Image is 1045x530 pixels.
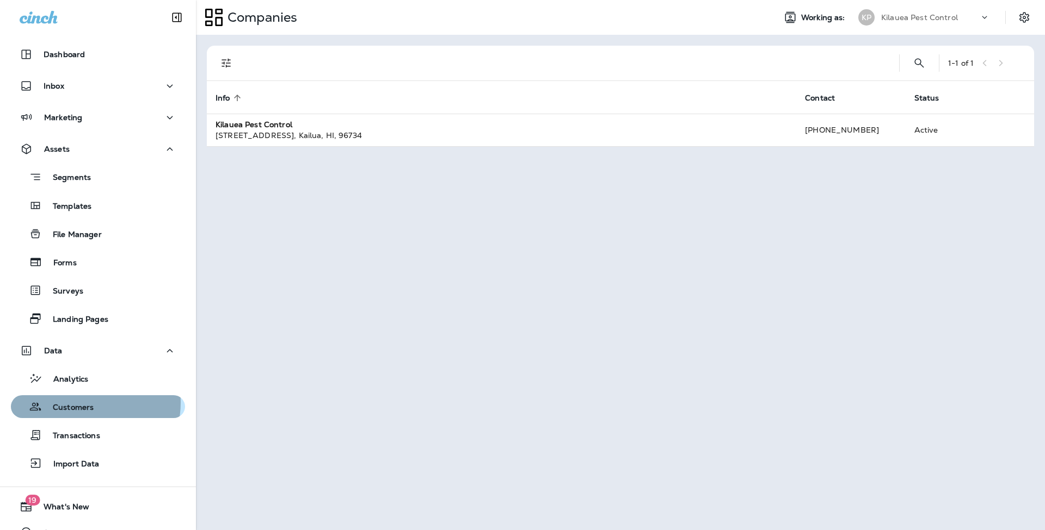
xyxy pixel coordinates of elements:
[44,113,82,122] p: Marketing
[11,194,185,217] button: Templates
[908,52,930,74] button: Search Companies
[42,173,91,184] p: Segments
[42,431,100,441] p: Transactions
[801,13,847,22] span: Working as:
[44,82,64,90] p: Inbox
[11,367,185,390] button: Analytics
[11,43,185,65] button: Dashboard
[11,452,185,475] button: Import Data
[11,75,185,97] button: Inbox
[805,93,849,103] span: Contact
[914,93,939,103] span: Status
[914,93,954,103] span: Status
[11,165,185,189] button: Segments
[11,107,185,128] button: Marketing
[42,375,88,385] p: Analytics
[906,114,975,146] td: Active
[42,315,108,325] p: Landing Pages
[216,52,237,74] button: Filters
[11,340,185,361] button: Data
[11,395,185,418] button: Customers
[44,145,70,153] p: Assets
[805,93,835,103] span: Contact
[11,496,185,517] button: 19What's New
[796,114,905,146] td: [PHONE_NUMBER]
[11,279,185,302] button: Surveys
[25,495,40,506] span: 19
[216,120,292,129] strong: Kilauea Pest Control
[948,59,974,67] div: 1 - 1 of 1
[11,251,185,273] button: Forms
[42,403,94,413] p: Customers
[42,459,100,470] p: Import Data
[44,346,63,355] p: Data
[42,258,77,269] p: Forms
[858,9,875,26] div: KP
[42,230,102,240] p: File Manager
[11,138,185,160] button: Assets
[162,7,192,28] button: Collapse Sidebar
[1015,8,1034,27] button: Settings
[44,50,85,59] p: Dashboard
[223,9,297,26] p: Companies
[42,202,91,212] p: Templates
[33,502,89,515] span: What's New
[42,286,83,297] p: Surveys
[11,423,185,446] button: Transactions
[881,13,958,22] p: Kilauea Pest Control
[216,93,244,103] span: Info
[11,307,185,330] button: Landing Pages
[11,222,185,245] button: File Manager
[216,93,230,103] span: Info
[216,130,788,141] div: [STREET_ADDRESS] , Kailua , HI , 96734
